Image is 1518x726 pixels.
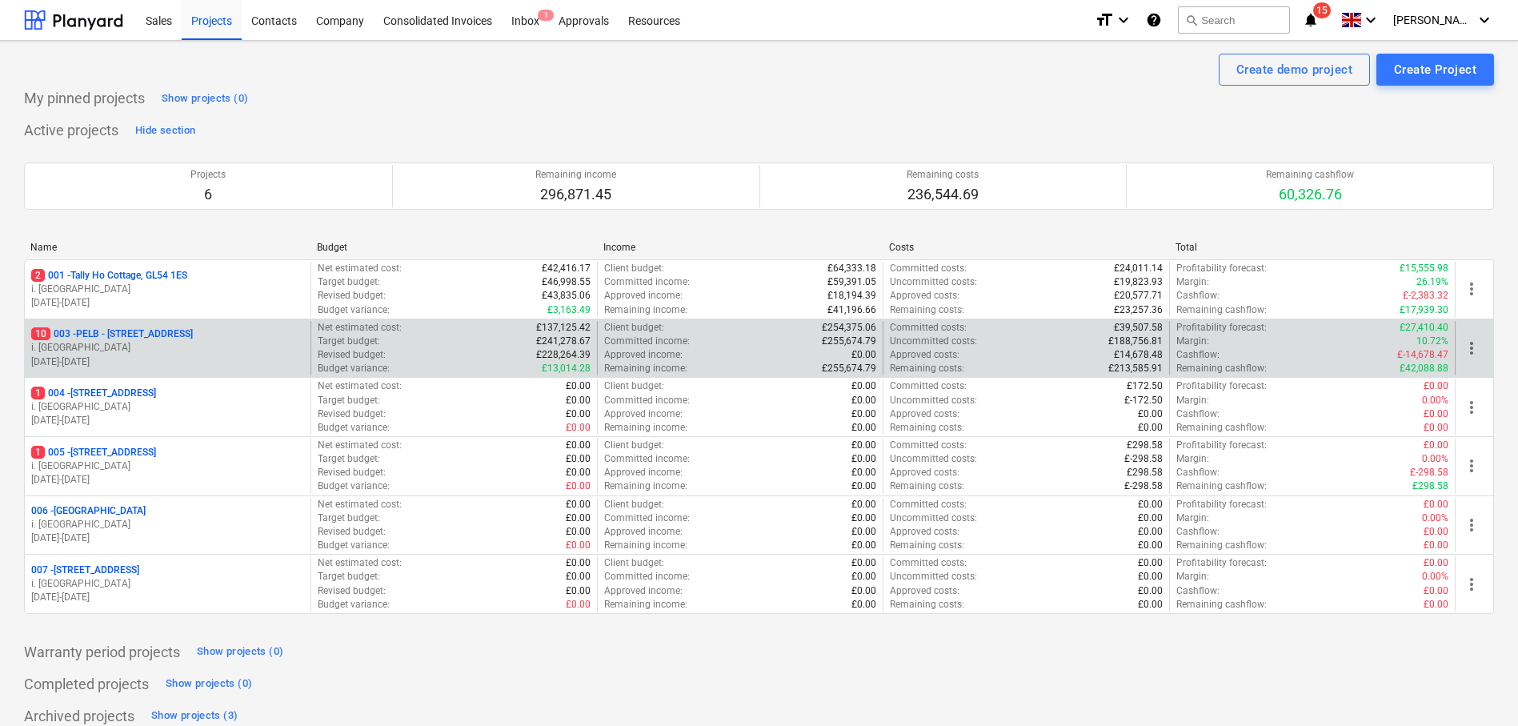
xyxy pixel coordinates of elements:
[604,511,690,525] p: Committed income :
[318,584,386,598] p: Revised budget :
[1114,289,1163,303] p: £20,577.71
[1424,498,1448,511] p: £0.00
[1176,570,1209,584] p: Margin :
[542,275,591,289] p: £46,998.55
[24,643,180,662] p: Warranty period projects
[604,584,683,598] p: Approved income :
[890,556,967,570] p: Committed costs :
[566,479,591,493] p: £0.00
[1138,421,1163,435] p: £0.00
[1138,539,1163,552] p: £0.00
[604,498,664,511] p: Client budget :
[890,321,967,335] p: Committed costs :
[1412,479,1448,493] p: £298.58
[890,348,959,362] p: Approved costs :
[1176,262,1267,275] p: Profitability forecast :
[1114,348,1163,362] p: £14,678.48
[31,414,304,427] p: [DATE] - [DATE]
[1114,10,1133,30] i: keyboard_arrow_down
[566,498,591,511] p: £0.00
[604,452,690,466] p: Committed income :
[566,466,591,479] p: £0.00
[31,473,304,487] p: [DATE] - [DATE]
[318,407,386,421] p: Revised budget :
[890,570,977,584] p: Uncommitted costs :
[1400,362,1448,375] p: £42,088.88
[890,584,959,598] p: Approved costs :
[1127,439,1163,452] p: £298.58
[890,511,977,525] p: Uncommitted costs :
[1176,584,1220,598] p: Cashflow :
[24,121,118,140] p: Active projects
[890,275,977,289] p: Uncommitted costs :
[604,570,690,584] p: Committed income :
[890,394,977,407] p: Uncommitted costs :
[1176,466,1220,479] p: Cashflow :
[604,335,690,348] p: Committed income :
[31,577,304,591] p: i. [GEOGRAPHIC_DATA]
[1138,584,1163,598] p: £0.00
[890,525,959,539] p: Approved costs :
[1394,59,1476,80] div: Create Project
[1462,515,1481,535] span: more_vert
[604,289,683,303] p: Approved income :
[1176,421,1267,435] p: Remaining cashflow :
[604,466,683,479] p: Approved income :
[31,400,304,414] p: i. [GEOGRAPHIC_DATA]
[317,242,591,253] div: Budget
[318,321,402,335] p: Net estimated cost :
[822,321,876,335] p: £254,375.06
[603,242,877,253] div: Income
[604,379,664,393] p: Client budget :
[318,466,386,479] p: Revised budget :
[1393,14,1473,26] span: [PERSON_NAME]
[566,525,591,539] p: £0.00
[318,598,390,612] p: Budget variance :
[822,362,876,375] p: £255,674.79
[890,498,967,511] p: Committed costs :
[31,446,304,487] div: 1005 -[STREET_ADDRESS]i. [GEOGRAPHIC_DATA][DATE]-[DATE]
[162,672,256,697] button: Show projects (0)
[890,439,967,452] p: Committed costs :
[166,675,252,693] div: Show projects (0)
[1176,539,1267,552] p: Remaining cashflow :
[1416,275,1448,289] p: 26.19%
[890,335,977,348] p: Uncommitted costs :
[604,394,690,407] p: Committed income :
[1424,584,1448,598] p: £0.00
[1176,479,1267,493] p: Remaining cashflow :
[851,379,876,393] p: £0.00
[604,439,664,452] p: Client budget :
[1176,394,1209,407] p: Margin :
[1176,348,1220,362] p: Cashflow :
[24,89,145,108] p: My pinned projects
[604,421,687,435] p: Remaining income :
[1176,362,1267,375] p: Remaining cashflow :
[1114,262,1163,275] p: £24,011.14
[566,439,591,452] p: £0.00
[1361,10,1380,30] i: keyboard_arrow_down
[1176,598,1267,612] p: Remaining cashflow :
[851,394,876,407] p: £0.00
[851,439,876,452] p: £0.00
[31,564,139,577] p: 007 - [STREET_ADDRESS]
[31,387,45,399] span: 1
[318,262,402,275] p: Net estimated cost :
[31,387,304,427] div: 1004 -[STREET_ADDRESS]i. [GEOGRAPHIC_DATA][DATE]-[DATE]
[1403,289,1448,303] p: £-2,383.32
[536,348,591,362] p: £228,264.39
[890,303,964,317] p: Remaining costs :
[1178,6,1290,34] button: Search
[566,511,591,525] p: £0.00
[30,242,304,253] div: Name
[1422,570,1448,584] p: 0.00%
[1376,54,1494,86] button: Create Project
[1266,185,1354,204] p: 60,326.76
[536,321,591,335] p: £137,125.42
[851,570,876,584] p: £0.00
[890,598,964,612] p: Remaining costs :
[1127,379,1163,393] p: £172.50
[604,598,687,612] p: Remaining income :
[907,168,979,182] p: Remaining costs
[318,511,380,525] p: Target budget :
